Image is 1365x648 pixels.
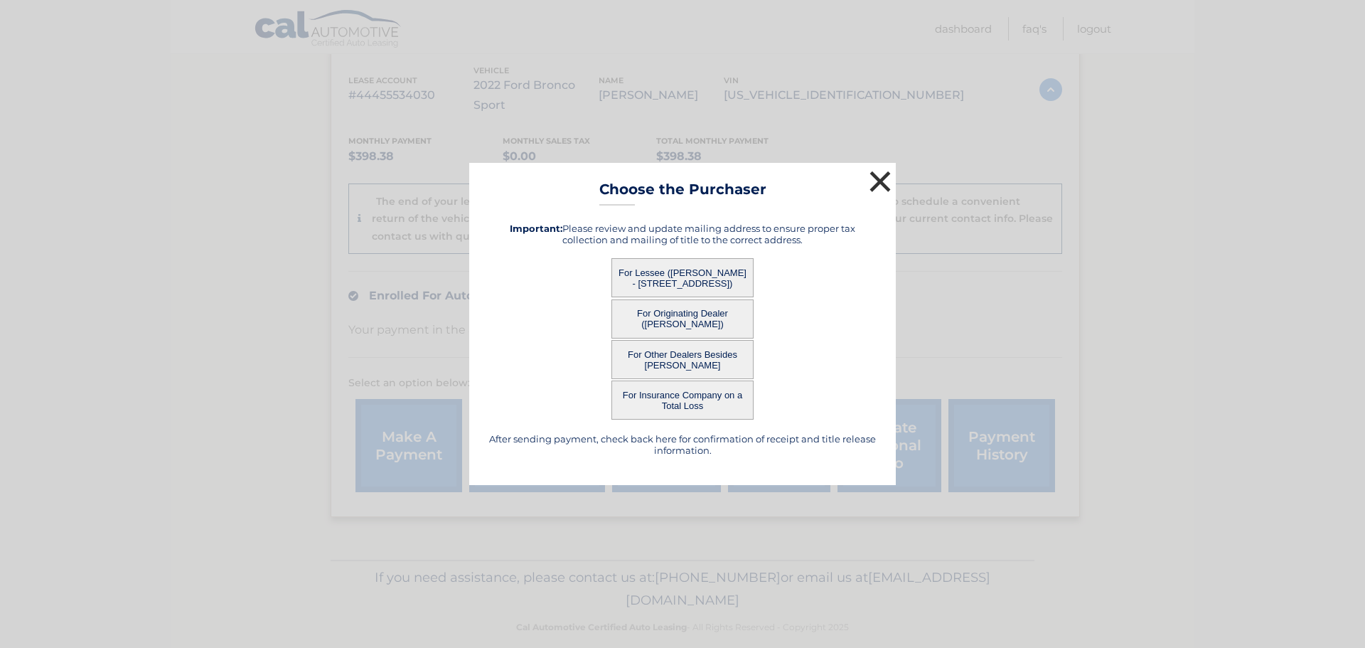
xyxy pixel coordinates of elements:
h5: After sending payment, check back here for confirmation of receipt and title release information. [487,433,878,456]
button: For Insurance Company on a Total Loss [611,381,754,420]
button: For Lessee ([PERSON_NAME] - [STREET_ADDRESS]) [611,258,754,297]
button: For Originating Dealer ([PERSON_NAME]) [611,299,754,339]
strong: Important: [510,223,562,234]
button: For Other Dealers Besides [PERSON_NAME] [611,340,754,379]
button: × [866,167,894,196]
h5: Please review and update mailing address to ensure proper tax collection and mailing of title to ... [487,223,878,245]
h3: Choose the Purchaser [599,181,766,206]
